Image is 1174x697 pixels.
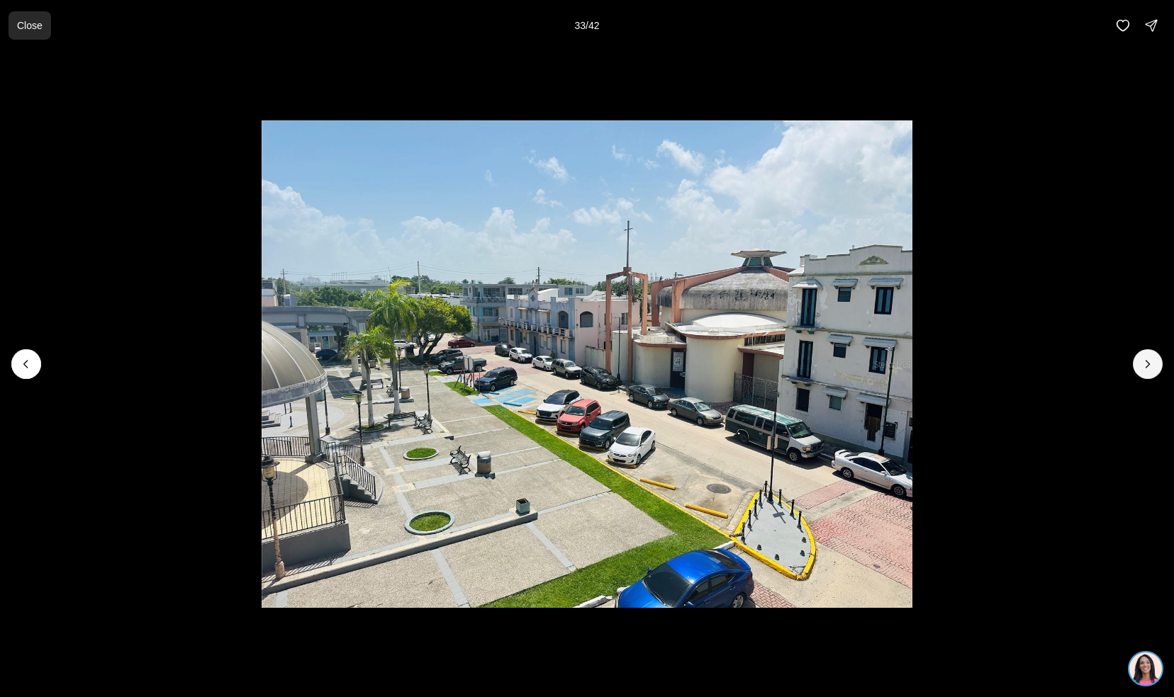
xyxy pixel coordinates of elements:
p: Close [17,20,43,31]
img: be3d4b55-7850-4bcb-9297-a2f9cd376e78.png [9,8,41,41]
p: 33 / 42 [574,20,599,31]
button: Next slide [1133,349,1163,379]
button: Previous slide [11,349,41,379]
button: Close [9,11,51,40]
